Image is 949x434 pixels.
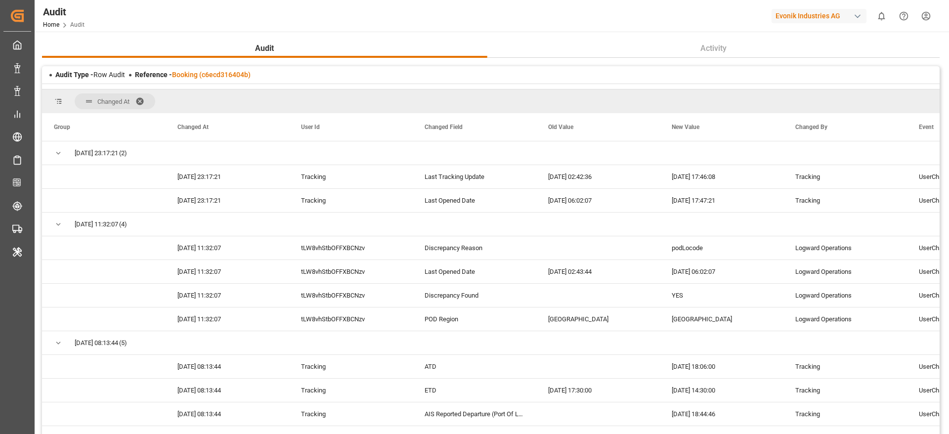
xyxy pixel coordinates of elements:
div: ETD [413,379,536,402]
div: Discrepancy Reason [413,236,536,260]
span: [DATE] 23:17:21 [75,142,118,165]
span: [DATE] 11:32:07 [75,213,118,236]
div: [DATE] 08:13:44 [166,355,289,378]
button: Audit [42,39,487,58]
div: [DATE] 11:32:07 [166,284,289,307]
div: [DATE] 17:47:21 [660,189,783,212]
div: Discrepancy Found [413,284,536,307]
div: [DATE] 11:32:07 [166,260,289,283]
span: (5) [119,332,127,354]
button: Activity [487,39,940,58]
span: Audit Type - [55,71,93,79]
span: Reference - [135,71,251,79]
span: Changed By [795,124,827,130]
div: [DATE] 11:32:07 [166,236,289,260]
div: Logward Operations [783,307,907,331]
div: [GEOGRAPHIC_DATA] [660,307,783,331]
span: Changed At [97,98,129,105]
span: Audit [251,43,278,54]
div: Tracking [289,165,413,188]
span: New Value [672,124,699,130]
div: [DATE] 08:13:44 [166,402,289,426]
div: [DATE] 11:32:07 [166,307,289,331]
span: Changed At [177,124,209,130]
div: [GEOGRAPHIC_DATA] [536,307,660,331]
div: podLocode [660,236,783,260]
div: Evonik Industries AG [772,9,866,23]
span: Event [919,124,934,130]
button: show 0 new notifications [870,5,893,27]
div: Tracking [289,402,413,426]
div: Last Opened Date [413,189,536,212]
span: Group [54,124,70,130]
div: [DATE] 02:42:36 [536,165,660,188]
div: [DATE] 08:13:44 [166,379,289,402]
div: [DATE] 06:02:07 [660,260,783,283]
div: Logward Operations [783,236,907,260]
div: tLW8vhStbOFFXBCNzv [289,307,413,331]
div: ATD [413,355,536,378]
div: Tracking [289,189,413,212]
div: [DATE] 23:17:21 [166,165,289,188]
div: Tracking [783,189,907,212]
div: [DATE] 17:30:00 [536,379,660,402]
div: Tracking [783,355,907,378]
div: Tracking [289,379,413,402]
div: Tracking [289,355,413,378]
div: [DATE] 18:44:46 [660,402,783,426]
div: [DATE] 18:06:00 [660,355,783,378]
a: Booking (c6ecd316404b) [172,71,251,79]
div: POD Region [413,307,536,331]
div: Last Opened Date [413,260,536,283]
div: [DATE] 23:17:21 [166,189,289,212]
div: [DATE] 17:46:08 [660,165,783,188]
div: Audit [43,4,85,19]
div: [DATE] 06:02:07 [536,189,660,212]
span: Activity [696,43,731,54]
span: User Id [301,124,320,130]
div: Tracking [783,379,907,402]
div: tLW8vhStbOFFXBCNzv [289,236,413,260]
span: Old Value [548,124,573,130]
span: Changed Field [425,124,463,130]
div: AIS Reported Departure (Port Of Loading) [413,402,536,426]
div: Last Tracking Update [413,165,536,188]
button: Evonik Industries AG [772,6,870,25]
div: [DATE] 14:30:00 [660,379,783,402]
div: YES [660,284,783,307]
div: Logward Operations [783,260,907,283]
div: tLW8vhStbOFFXBCNzv [289,284,413,307]
div: Row Audit [55,70,125,80]
span: [DATE] 08:13:44 [75,332,118,354]
span: (4) [119,213,127,236]
div: Tracking [783,402,907,426]
div: tLW8vhStbOFFXBCNzv [289,260,413,283]
div: Logward Operations [783,284,907,307]
div: [DATE] 02:43:44 [536,260,660,283]
div: Tracking [783,165,907,188]
a: Home [43,21,59,28]
span: (2) [119,142,127,165]
button: Help Center [893,5,915,27]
